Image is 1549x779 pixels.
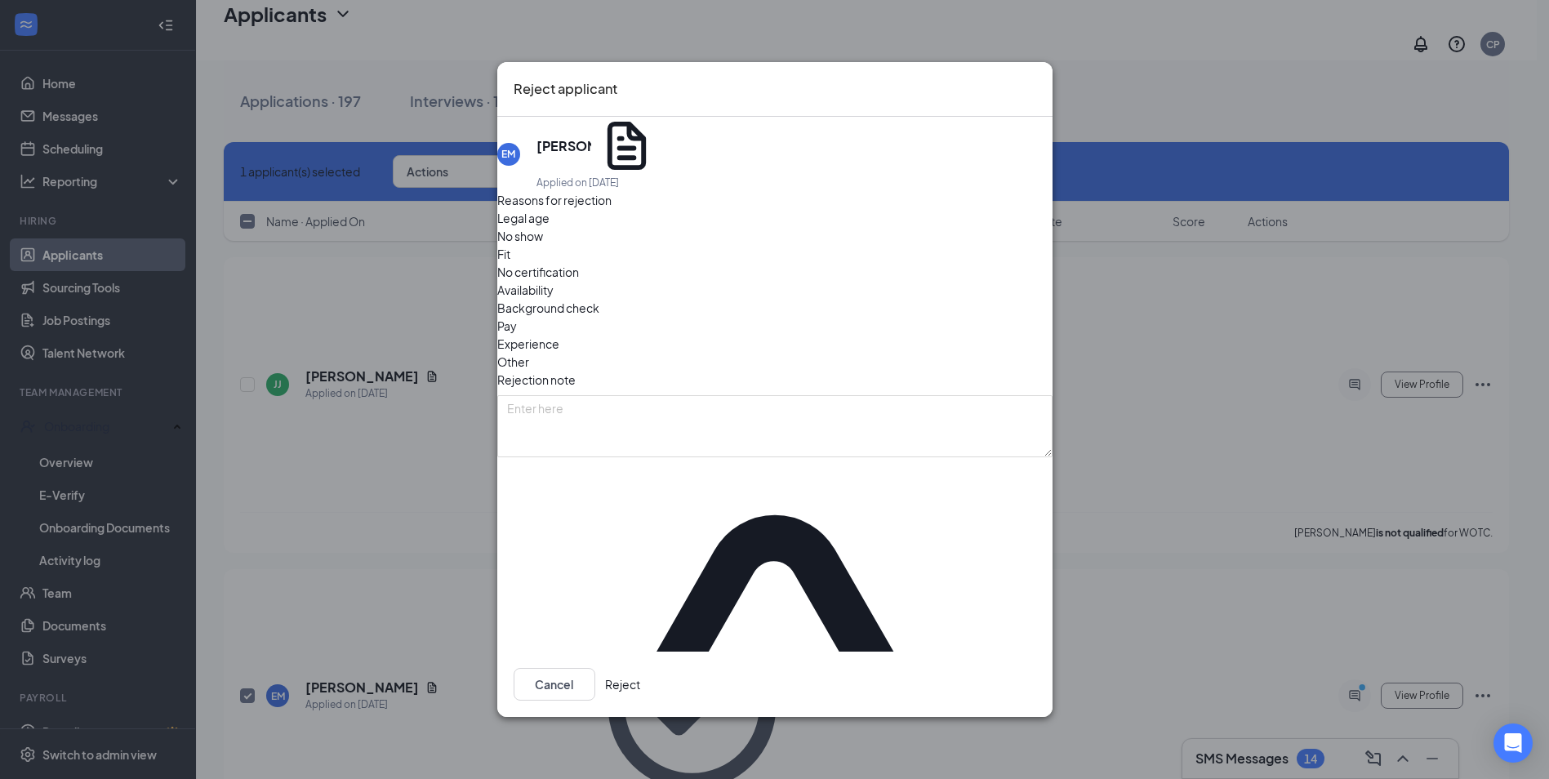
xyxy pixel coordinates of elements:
span: No show [497,227,543,245]
h3: Reject applicant [514,78,617,100]
span: No certification [497,263,579,281]
span: Other [497,353,529,371]
span: Reasons for rejection [497,193,612,207]
div: EM [501,147,515,161]
span: Experience [497,335,559,353]
span: Rejection note [497,372,576,387]
svg: Document [598,117,656,175]
span: Background check [497,299,599,317]
span: Availability [497,281,554,299]
span: Pay [497,317,517,335]
span: Legal age [497,209,550,227]
div: Applied on [DATE] [536,175,657,191]
h5: [PERSON_NAME] [536,137,592,155]
button: Cancel [514,668,595,701]
button: Reject [605,668,640,701]
span: Fit [497,245,510,263]
div: Open Intercom Messenger [1493,723,1533,763]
